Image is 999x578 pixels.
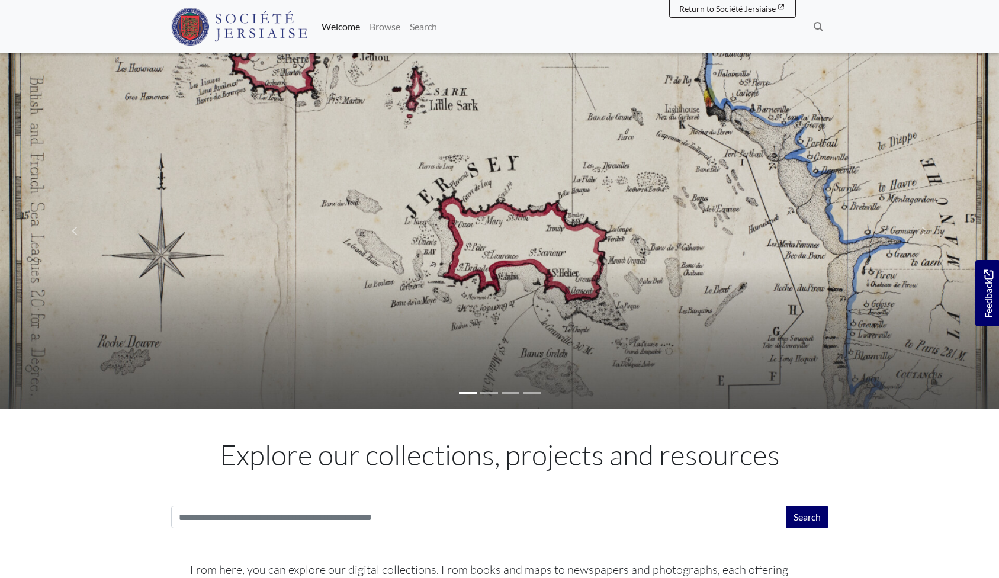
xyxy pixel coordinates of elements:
input: Search this collection... [171,506,786,528]
a: Search [405,15,442,38]
img: Société Jersiaise [171,8,308,46]
a: Welcome [317,15,365,38]
a: Move to next slideshow image [849,53,999,409]
h1: Explore our collections, projects and resources [171,438,828,472]
span: Return to Société Jersiaise [679,4,776,14]
a: Société Jersiaise logo [171,5,308,49]
a: Browse [365,15,405,38]
button: Search [786,506,828,528]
